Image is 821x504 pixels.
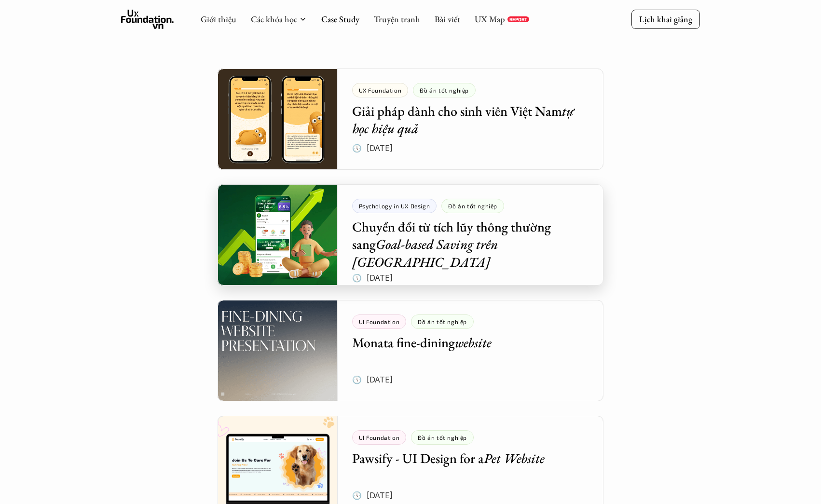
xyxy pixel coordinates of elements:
a: UI FoundationĐồ án tốt nghiệpMonata fine-diningwebsite🕔 [DATE] [218,300,603,401]
a: UX FoundationĐồ án tốt nghiệpGiải pháp dành cho sinh viên Việt Namtự học hiệu quả🕔 [DATE] [218,68,603,170]
a: Các khóa học [251,14,297,25]
a: UX Map [475,14,505,25]
a: Bài viết [435,14,460,25]
a: Lịch khai giảng [631,10,700,28]
p: REPORT [509,16,527,22]
a: Giới thiệu [201,14,236,25]
p: Lịch khai giảng [639,14,692,25]
a: Case Study [321,14,359,25]
a: Psychology in UX DesignĐồ án tốt nghiệpChuyển đổi từ tích lũy thông thường sangGoal-based Saving ... [218,184,603,286]
a: Truyện tranh [374,14,420,25]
